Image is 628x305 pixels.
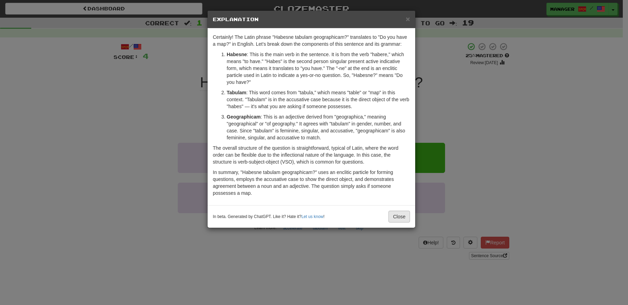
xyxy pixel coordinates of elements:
p: In summary, "Habesne tabulam geographicam?" uses an enclitic particle for forming questions, empl... [213,169,410,197]
strong: Geographicam [227,114,261,120]
small: In beta. Generated by ChatGPT. Like it? Hate it? ! [213,214,325,220]
p: : This is the main verb in the sentence. It is from the verb "habere," which means "to have." "Ha... [227,51,410,86]
h5: Explanation [213,16,410,23]
p: : This word comes from "tabula," which means "table" or "map" in this context. "Tabulam" is in th... [227,89,410,110]
strong: Tabulam [227,90,246,95]
button: Close [388,211,410,223]
p: The overall structure of the question is straightforward, typical of Latin, where the word order ... [213,145,410,165]
span: × [406,15,410,23]
p: Certainly! The Latin phrase "Habesne tabulam geographicam?" translates to "Do you have a map?" in... [213,34,410,47]
button: Close [406,15,410,23]
p: : This is an adjective derived from "geographica," meaning "geographical" or "of geography." It a... [227,113,410,141]
strong: Habesne [227,52,247,57]
a: Let us know [301,214,323,219]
